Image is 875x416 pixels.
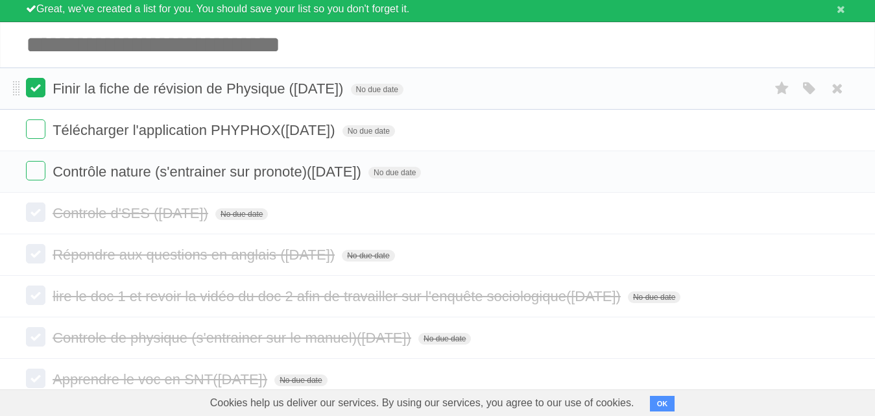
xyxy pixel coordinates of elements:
label: Done [26,244,45,263]
span: No due date [368,167,421,178]
label: Done [26,119,45,139]
button: OK [650,396,675,411]
label: Done [26,369,45,388]
span: Répondre aux questions en anglais ([DATE]) [53,247,338,263]
span: No due date [628,291,680,303]
label: Done [26,286,45,305]
span: Apprendre le voc en SNT([DATE]) [53,371,270,387]
span: No due date [342,250,394,262]
span: Controle d'SES ([DATE]) [53,205,211,221]
span: Contrôle nature (s'entrainer sur pronote)([DATE]) [53,164,365,180]
span: lire le doc 1 et revoir la vidéo du doc 2 afin de travailler sur l'enquête sociologique([DATE]) [53,288,624,304]
span: No due date [342,125,395,137]
span: No due date [274,374,327,386]
span: Cookies help us deliver our services. By using our services, you agree to our use of cookies. [197,390,647,416]
span: No due date [215,208,268,220]
span: Controle de physique (s'entrainer sur le manuel)([DATE]) [53,330,414,346]
span: No due date [351,84,403,95]
label: Star task [770,78,795,99]
label: Done [26,327,45,347]
span: Finir la fiche de révision de Physique ([DATE]) [53,80,346,97]
label: Done [26,202,45,222]
label: Done [26,161,45,180]
span: No due date [418,333,471,345]
span: Télécharger l'application PHYPHOX([DATE]) [53,122,338,138]
label: Done [26,78,45,97]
